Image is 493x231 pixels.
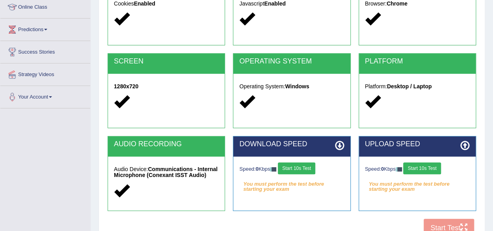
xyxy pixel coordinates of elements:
h5: Audio Device: [114,166,219,179]
strong: Chrome [387,0,407,7]
div: Speed: Kbps [239,162,344,176]
strong: Communications - Internal Microphone (Conexant ISST Audio) [114,166,218,178]
strong: Windows [285,83,309,89]
h5: Javascript [239,1,344,7]
strong: Enabled [264,0,285,7]
h2: OPERATING SYSTEM [239,58,344,65]
em: You must perform the test before starting your exam [365,178,470,190]
h2: SCREEN [114,58,219,65]
strong: Desktop / Laptop [387,83,432,89]
strong: 0 [381,166,384,172]
strong: Enabled [134,0,155,7]
button: Start 10s Test [278,162,315,174]
h2: AUDIO RECORDING [114,140,219,148]
a: Your Account [0,86,90,106]
a: Success Stories [0,41,90,61]
h2: DOWNLOAD SPEED [239,140,344,148]
h5: Browser: [365,1,470,7]
img: ajax-loader-fb-connection.gif [270,167,276,171]
h2: UPLOAD SPEED [365,140,470,148]
img: ajax-loader-fb-connection.gif [396,167,402,171]
a: Predictions [0,19,90,38]
h5: Platform: [365,84,470,89]
a: Strategy Videos [0,63,90,83]
button: Start 10s Test [403,162,441,174]
div: Speed: Kbps [365,162,470,176]
em: You must perform the test before starting your exam [239,178,344,190]
strong: 1280x720 [114,83,138,89]
h2: PLATFORM [365,58,470,65]
h5: Cookies [114,1,219,7]
h5: Operating System: [239,84,344,89]
strong: 0 [256,166,259,172]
